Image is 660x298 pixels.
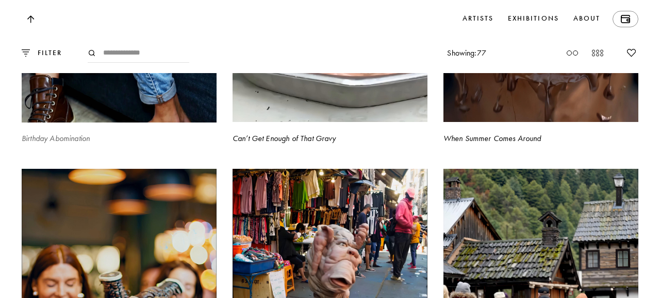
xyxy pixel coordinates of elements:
[443,133,638,144] div: When Summer Comes Around
[88,43,189,63] input: Search
[22,49,30,56] img: filter.0e669ffe.svg
[22,133,217,144] div: Birthday Abomination
[621,15,630,23] img: Wallet icon
[30,47,62,59] p: FILTER
[460,11,496,27] a: Artists
[27,15,34,23] img: Top
[233,133,427,144] div: Can’t Get Enough of That Gravy
[571,11,602,27] a: About
[506,11,561,27] a: Exhibitions
[447,47,486,59] p: Showing: 77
